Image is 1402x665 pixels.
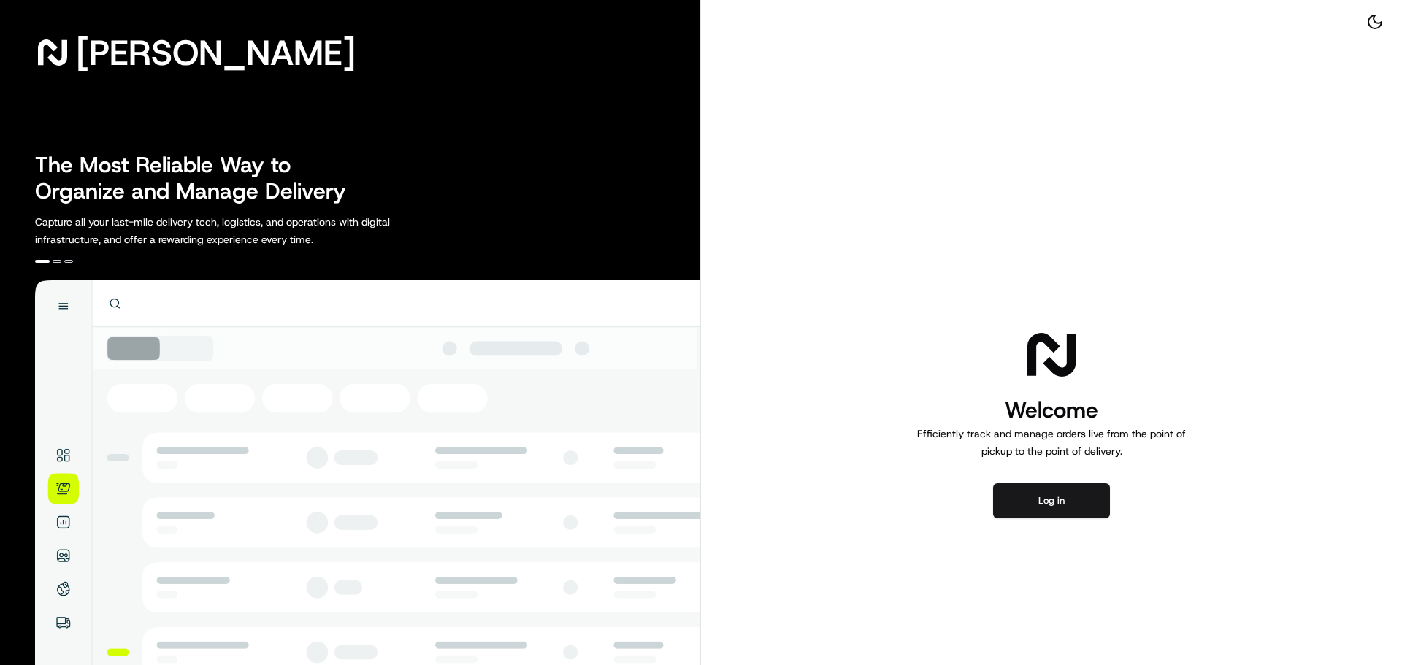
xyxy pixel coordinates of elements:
[911,396,1192,425] h1: Welcome
[35,152,362,204] h2: The Most Reliable Way to Organize and Manage Delivery
[993,483,1110,518] button: Log in
[76,38,356,67] span: [PERSON_NAME]
[35,213,456,248] p: Capture all your last-mile delivery tech, logistics, and operations with digital infrastructure, ...
[911,425,1192,460] p: Efficiently track and manage orders live from the point of pickup to the point of delivery.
